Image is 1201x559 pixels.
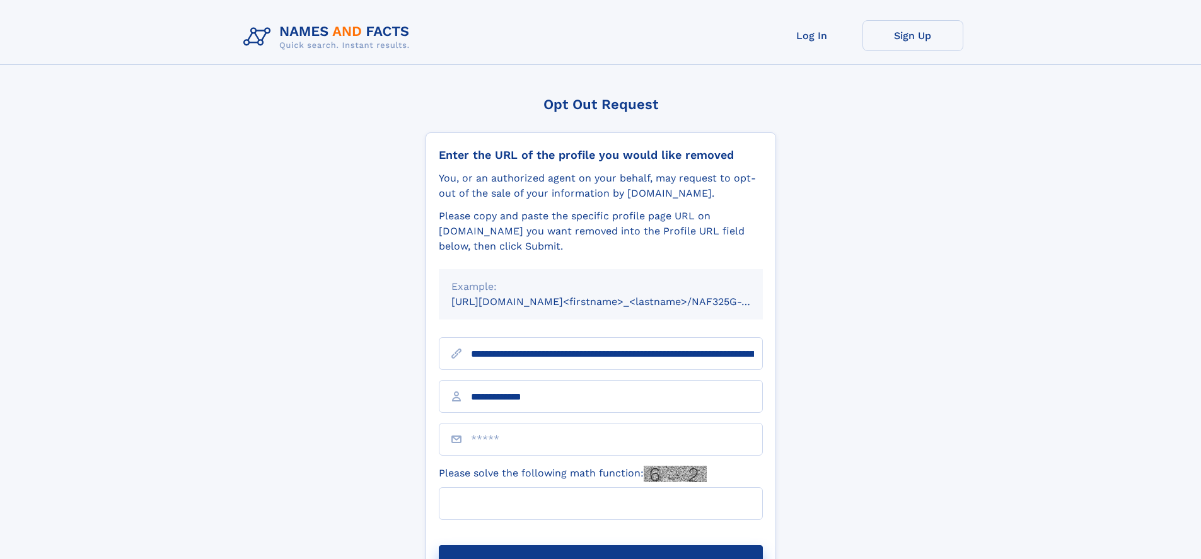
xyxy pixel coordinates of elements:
label: Please solve the following math function: [439,466,707,482]
div: Example: [451,279,750,294]
a: Log In [762,20,862,51]
small: [URL][DOMAIN_NAME]<firstname>_<lastname>/NAF325G-xxxxxxxx [451,296,787,308]
div: Please copy and paste the specific profile page URL on [DOMAIN_NAME] you want removed into the Pr... [439,209,763,254]
div: Enter the URL of the profile you would like removed [439,148,763,162]
div: You, or an authorized agent on your behalf, may request to opt-out of the sale of your informatio... [439,171,763,201]
a: Sign Up [862,20,963,51]
img: Logo Names and Facts [238,20,420,54]
div: Opt Out Request [426,96,776,112]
